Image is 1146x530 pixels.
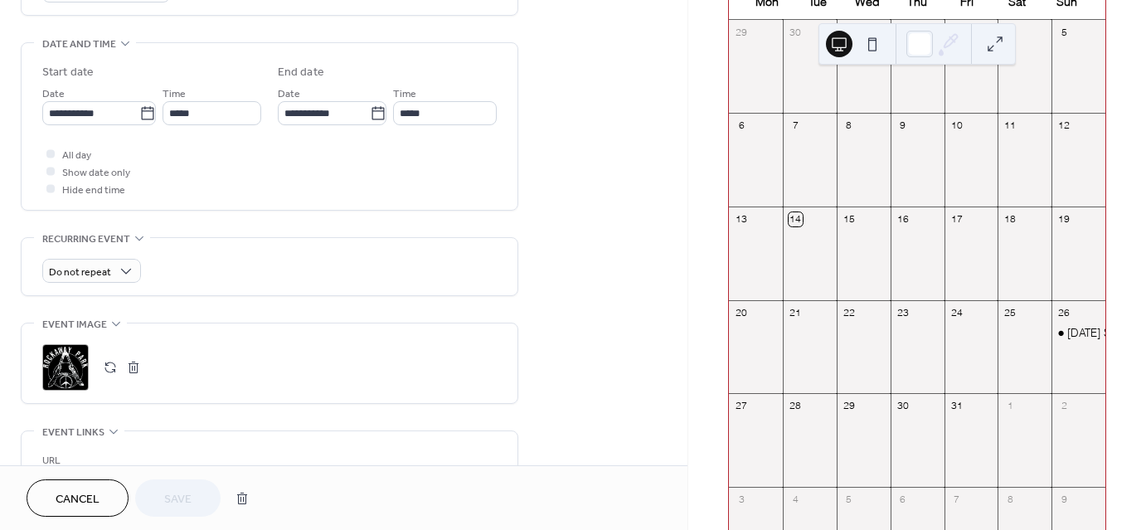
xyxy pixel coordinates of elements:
[56,491,100,508] span: Cancel
[842,492,856,506] div: 5
[1057,212,1071,226] div: 19
[735,305,749,319] div: 20
[1067,325,1142,340] div: [DATE] Session
[1057,492,1071,506] div: 9
[842,119,856,133] div: 8
[42,85,65,103] span: Date
[49,263,111,282] span: Do not repeat
[163,85,186,103] span: Time
[278,85,300,103] span: Date
[789,212,803,226] div: 14
[735,212,749,226] div: 13
[949,119,964,133] div: 10
[1057,399,1071,413] div: 2
[42,452,493,469] div: URL
[1003,399,1017,413] div: 1
[42,344,89,391] div: ;
[27,479,129,517] button: Cancel
[1057,119,1071,133] div: 12
[1003,305,1017,319] div: 25
[896,119,910,133] div: 9
[62,182,125,199] span: Hide end time
[842,212,856,226] div: 15
[735,25,749,39] div: 29
[1003,492,1017,506] div: 8
[735,492,749,506] div: 3
[789,305,803,319] div: 21
[42,231,130,248] span: Recurring event
[1003,212,1017,226] div: 18
[735,399,749,413] div: 27
[735,119,749,133] div: 6
[896,212,910,226] div: 16
[42,64,94,81] div: Start date
[949,212,964,226] div: 17
[62,147,91,164] span: All day
[896,399,910,413] div: 30
[789,119,803,133] div: 7
[949,399,964,413] div: 31
[62,164,130,182] span: Show date only
[789,399,803,413] div: 28
[278,64,324,81] div: End date
[842,399,856,413] div: 29
[42,424,104,441] span: Event links
[896,305,910,319] div: 23
[1051,325,1105,340] div: Sunday Session
[789,492,803,506] div: 4
[1003,119,1017,133] div: 11
[1057,305,1071,319] div: 26
[949,492,964,506] div: 7
[42,316,107,333] span: Event image
[842,305,856,319] div: 22
[42,36,116,53] span: Date and time
[896,492,910,506] div: 6
[949,305,964,319] div: 24
[789,25,803,39] div: 30
[393,85,416,103] span: Time
[1057,25,1071,39] div: 5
